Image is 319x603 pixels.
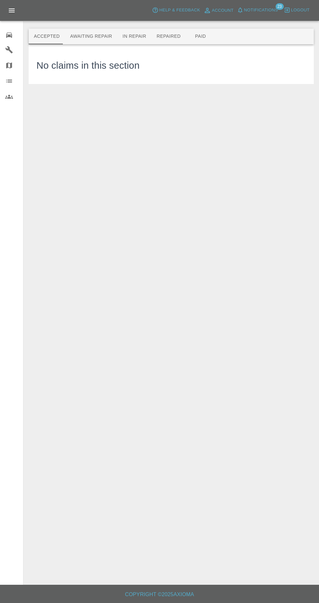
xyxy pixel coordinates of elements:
[202,5,235,16] a: Account
[282,5,311,15] button: Logout
[151,29,186,44] button: Repaired
[244,7,278,14] span: Notifications
[65,29,117,44] button: Awaiting Repair
[275,3,284,10] span: 23
[4,3,20,18] button: Open drawer
[291,7,310,14] span: Logout
[186,29,215,44] button: Paid
[150,5,201,15] button: Help & Feedback
[5,590,314,599] h6: Copyright © 2025 Axioma
[212,7,234,14] span: Account
[36,59,140,73] h3: No claims in this section
[29,29,65,44] button: Accepted
[235,5,280,15] button: Notifications
[118,29,152,44] button: In Repair
[159,7,200,14] span: Help & Feedback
